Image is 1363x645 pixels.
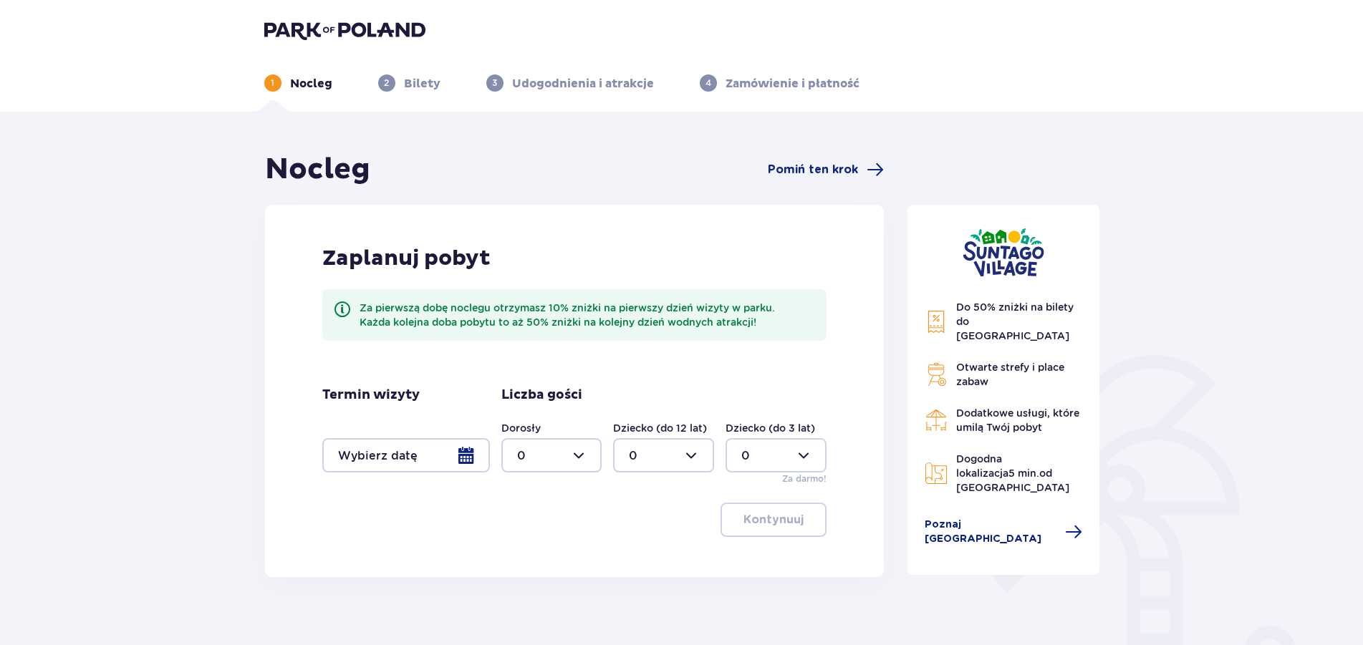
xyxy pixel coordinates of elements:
[322,387,420,404] p: Termin wizyty
[360,301,816,329] div: Za pierwszą dobę noclegu otrzymasz 10% zniżki na pierwszy dzień wizyty w parku. Każda kolejna dob...
[265,152,370,188] h1: Nocleg
[613,421,707,435] label: Dziecko (do 12 lat)
[956,453,1069,493] span: Dogodna lokalizacja od [GEOGRAPHIC_DATA]
[956,362,1064,387] span: Otwarte strefy i place zabaw
[768,162,858,178] span: Pomiń ten krok
[726,421,815,435] label: Dziecko (do 3 lat)
[925,310,948,334] img: Discount Icon
[501,387,582,404] p: Liczba gości
[290,76,332,92] p: Nocleg
[271,77,274,89] p: 1
[721,503,827,537] button: Kontynuuj
[384,77,389,89] p: 2
[956,301,1074,341] span: Do 50% zniżki na bilety do [GEOGRAPHIC_DATA]
[1008,467,1039,479] span: 5 min.
[512,76,654,92] p: Udogodnienia i atrakcje
[925,409,948,432] img: Restaurant Icon
[264,20,425,40] img: Park of Poland logo
[492,77,497,89] p: 3
[956,407,1079,433] span: Dodatkowe usługi, które umilą Twój pobyt
[963,228,1044,277] img: Suntago Village
[925,462,948,485] img: Map Icon
[501,421,541,435] label: Dorosły
[925,363,948,386] img: Grill Icon
[925,518,1056,546] span: Poznaj [GEOGRAPHIC_DATA]
[768,161,884,178] a: Pomiń ten krok
[726,76,859,92] p: Zamówienie i płatność
[925,518,1082,546] a: Poznaj [GEOGRAPHIC_DATA]
[782,472,827,485] p: Za darmo!
[705,77,711,89] p: 4
[322,245,491,272] p: Zaplanuj pobyt
[743,512,804,528] p: Kontynuuj
[404,76,440,92] p: Bilety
